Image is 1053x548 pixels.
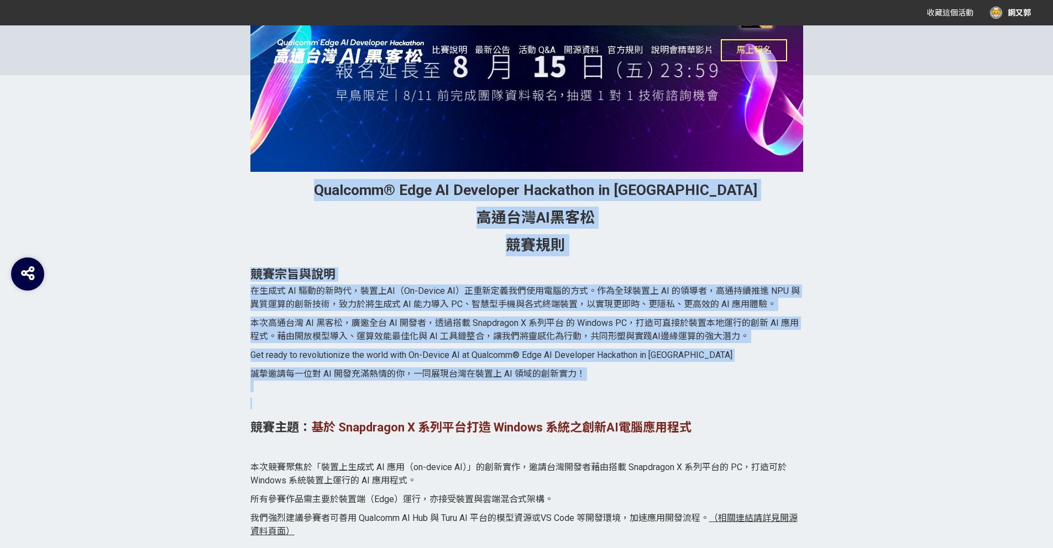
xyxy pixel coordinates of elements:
span: 開源資料 [564,45,599,55]
span: 馬上報名 [736,45,772,55]
strong: 基於 Snapdragon X 系列平台打造 Windows 系統之創新AI電腦應用程式 [311,420,691,434]
button: 馬上報名 [721,39,787,61]
a: 官方規則 [607,25,643,75]
span: 活動 Q&A [518,45,556,55]
span: 本次競賽聚焦於「裝置上生成式 AI 應用（on-device AI）」的創新實作，邀請台灣開發者藉由搭載 Snapdragon X 系列平台的 PC，打造可於 Windows 系統裝置上運行的 ... [250,462,787,486]
span: 我們強烈建議參賽者可善用 Qualcomm AI Hub 與 Turu AI 平台的模型資源或VS Code 等開發環境，加速應用開發流程。 [250,513,709,523]
a: 比賽說明 [432,25,467,75]
span: 比賽說明 [432,45,467,55]
span: 誠摯邀請每一位對 AI 開發充滿熱情的你，一同展現台灣在裝置上 AI 領域的創新實力！ [250,368,585,379]
span: 最新公告 [475,45,510,55]
a: 活動 Q&A [518,25,556,75]
span: 說明會精華影片 [651,45,713,55]
a: 最新公告 [475,25,510,75]
span: 收藏這個活動 [927,8,973,17]
span: Get ready to revolutionize the world with On-Device AI at Qualcomm® Edge AI Developer Hackathon i... [250,350,732,360]
strong: 競賽規則 [506,236,565,254]
img: 2025高通台灣AI黑客松 [266,37,432,65]
a: 開源資料 [564,25,599,75]
a: 說明會精華影片 [651,25,713,75]
strong: 競賽宗旨與說明 [250,267,336,281]
span: 本次高通台灣 AI 黑客松，廣邀全台 AI 開發者，透過搭載 Snapdragon X 系列平台 的 Windows PC，打造可直接於裝置本地運行的創新 AI 應用程式。藉由開放模型導入、運算... [250,318,799,341]
strong: 高通台灣AI黑客松 [476,209,595,226]
span: 官方規則 [607,45,643,55]
span: 所有參賽作品需主要於裝置端（Edge）運行，亦接受裝置與雲端混合式架構。 [250,494,553,504]
strong: 競賽主題： [250,420,311,434]
strong: Qualcomm® Edge AI Developer Hackathon in [GEOGRAPHIC_DATA] [314,181,757,199]
a: （相關連結請詳見開源資料頁面） [250,514,798,536]
span: 在生成式 AI 驅動的新時代，裝置上AI（On-Device AI）正重新定義我們使用電腦的方式。作為全球裝置上 AI 的領導者，高通持續推進 NPU 與異質運算的創新技術，致力於將生成式 AI... [250,286,800,309]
